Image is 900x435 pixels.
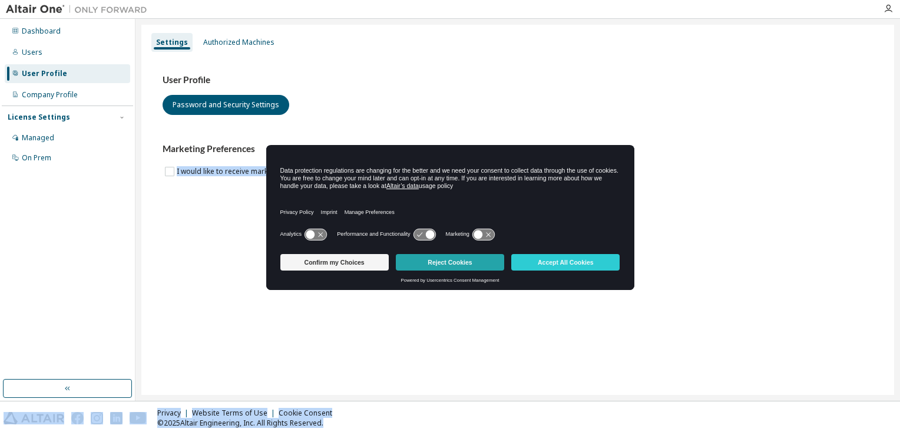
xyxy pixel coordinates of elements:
[279,408,339,418] div: Cookie Consent
[22,48,42,57] div: Users
[203,38,274,47] div: Authorized Machines
[163,74,873,86] h3: User Profile
[6,4,153,15] img: Altair One
[22,133,54,143] div: Managed
[91,412,103,424] img: instagram.svg
[22,69,67,78] div: User Profile
[192,408,279,418] div: Website Terms of Use
[22,90,78,100] div: Company Profile
[157,408,192,418] div: Privacy
[157,418,339,428] p: © 2025 Altair Engineering, Inc. All Rights Reserved.
[22,153,51,163] div: On Prem
[71,412,84,424] img: facebook.svg
[177,164,349,179] label: I would like to receive marketing emails from Altair
[110,412,123,424] img: linkedin.svg
[163,95,289,115] button: Password and Security Settings
[130,412,147,424] img: youtube.svg
[22,27,61,36] div: Dashboard
[4,412,64,424] img: altair_logo.svg
[156,38,188,47] div: Settings
[8,113,70,122] div: License Settings
[163,143,873,155] h3: Marketing Preferences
